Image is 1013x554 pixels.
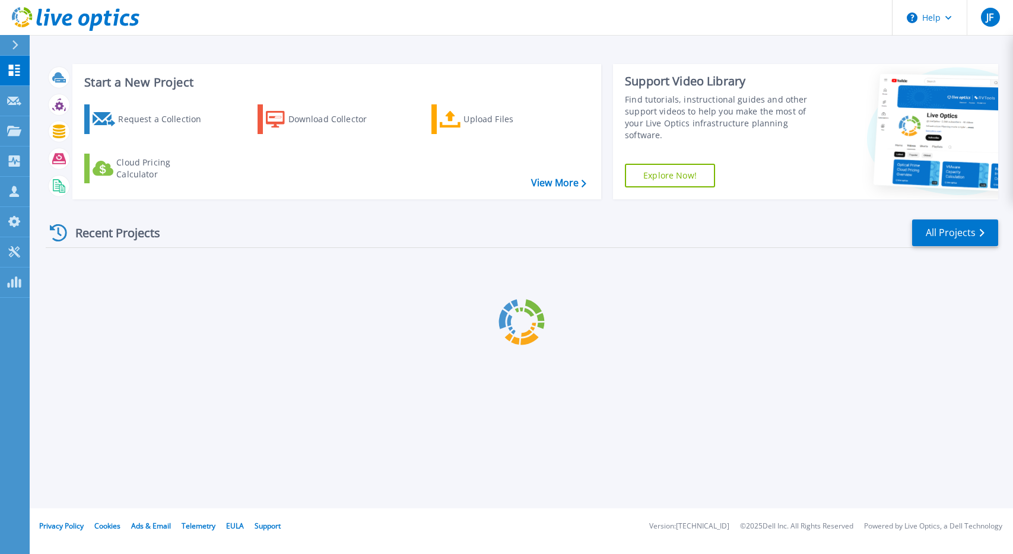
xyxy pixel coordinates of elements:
div: Support Video Library [625,74,820,89]
a: Privacy Policy [39,521,84,531]
div: Recent Projects [46,218,176,247]
a: Cloud Pricing Calculator [84,154,217,183]
a: All Projects [912,219,998,246]
a: Request a Collection [84,104,217,134]
a: Upload Files [431,104,564,134]
span: JF [986,12,993,22]
a: Cookies [94,521,120,531]
div: Find tutorials, instructional guides and other support videos to help you make the most of your L... [625,94,820,141]
div: Upload Files [463,107,558,131]
div: Cloud Pricing Calculator [116,157,211,180]
a: EULA [226,521,244,531]
a: Ads & Email [131,521,171,531]
a: Explore Now! [625,164,715,187]
a: Support [255,521,281,531]
h3: Start a New Project [84,76,586,89]
a: Download Collector [258,104,390,134]
li: © 2025 Dell Inc. All Rights Reserved [740,523,853,530]
div: Request a Collection [118,107,213,131]
li: Powered by Live Optics, a Dell Technology [864,523,1002,530]
div: Download Collector [288,107,383,131]
a: View More [531,177,586,189]
li: Version: [TECHNICAL_ID] [649,523,729,530]
a: Telemetry [182,521,215,531]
